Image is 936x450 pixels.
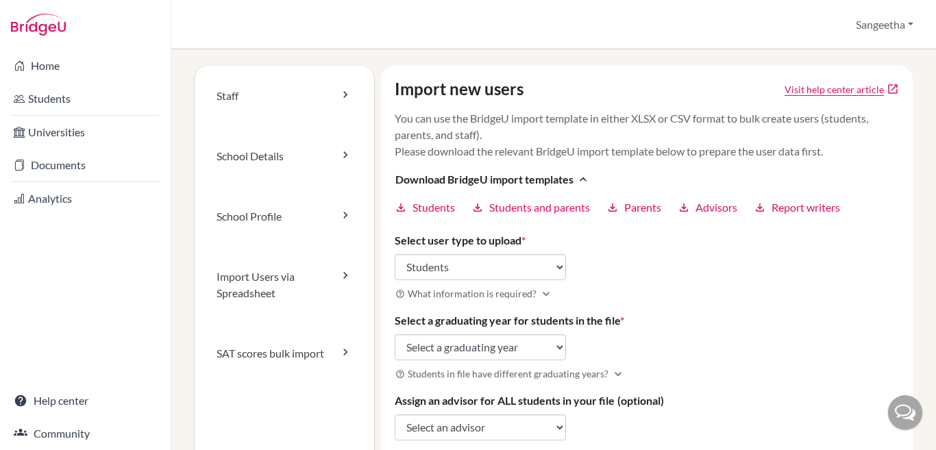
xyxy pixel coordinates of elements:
a: downloadParents [606,199,661,216]
span: (optional) [617,394,664,407]
img: Bridge-U [11,14,66,36]
button: What information is required?Expand more [395,286,554,301]
i: download [395,201,407,214]
a: School Profile [195,186,374,247]
label: Select user type to upload [395,232,526,249]
p: You can use the BridgeU import template in either XLSX or CSV format to bulk create users (studen... [395,110,899,160]
a: Analytics [3,185,168,212]
a: Import Users via Spreadsheet [195,247,374,323]
a: open_in_new [887,83,899,95]
span: Download BridgeU import templates [395,171,574,188]
a: SAT scores bulk import [195,323,374,384]
i: download [606,201,619,214]
a: Click to open Tracking student registration article in a new tab [785,82,884,97]
i: Expand more [539,287,553,301]
a: Help center [3,387,168,414]
span: Advisors [695,199,737,216]
i: Expand more [611,367,625,381]
i: help_outline [395,369,405,379]
h4: Import new users [395,79,524,99]
label: Assign an advisor for ALL students in your file [395,392,664,409]
button: Sangeetha [850,12,920,38]
a: downloadStudents [395,199,455,216]
span: Report writers [772,199,840,216]
span: Students in file have different graduating years? [408,366,608,381]
a: School Details [195,126,374,186]
a: Universities [3,118,168,146]
i: download [678,201,690,214]
a: downloadStudents and parents [471,199,590,216]
i: help_outline [395,289,405,299]
span: What information is required? [408,286,537,301]
button: Students in file have different graduating years?Expand more [395,366,626,382]
a: Community [3,420,168,447]
i: download [754,201,766,214]
a: Staff [195,66,374,126]
span: Parents [624,199,661,216]
i: download [471,201,484,214]
a: downloadReport writers [754,199,840,216]
button: Download BridgeU import templatesexpand_less [395,171,591,188]
div: Download BridgeU import templatesexpand_less [395,199,899,216]
a: downloadAdvisors [678,199,737,216]
a: Home [3,52,168,79]
a: Students [3,85,168,112]
span: Students [412,199,455,216]
i: expand_less [576,173,590,186]
span: Students and parents [489,199,590,216]
label: Select a graduating year for students in the file [395,312,624,329]
a: Documents [3,151,168,179]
